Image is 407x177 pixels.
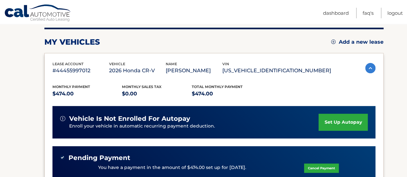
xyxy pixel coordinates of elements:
span: name [166,62,177,66]
img: add.svg [331,40,336,44]
a: Dashboard [323,8,349,18]
p: [US_VEHICLE_IDENTIFICATION_NUMBER] [222,66,331,75]
img: check-green.svg [60,155,65,160]
a: Cal Automotive [4,4,72,23]
a: FAQ's [363,8,374,18]
span: lease account [52,62,84,66]
span: Pending Payment [69,154,130,162]
span: Monthly sales Tax [122,84,162,89]
span: vehicle [109,62,125,66]
span: vehicle is not enrolled for autopay [69,115,190,123]
p: 2026 Honda CR-V [109,66,166,75]
img: accordion-active.svg [365,63,375,73]
h2: my vehicles [44,37,100,47]
span: Monthly Payment [52,84,90,89]
a: set up autopay [319,114,367,131]
span: vin [222,62,229,66]
p: $0.00 [122,89,192,98]
p: Enroll your vehicle in automatic recurring payment deduction. [69,123,319,130]
a: Logout [387,8,403,18]
a: Add a new lease [331,39,384,45]
p: #44455997012 [52,66,109,75]
p: [PERSON_NAME] [166,66,222,75]
a: Cancel Payment [304,164,339,173]
span: Total Monthly Payment [192,84,243,89]
p: You have a payment in the amount of $474.00 set up for [DATE]. [98,164,246,171]
p: $474.00 [52,89,122,98]
img: alert-white.svg [60,116,65,121]
p: $474.00 [192,89,262,98]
